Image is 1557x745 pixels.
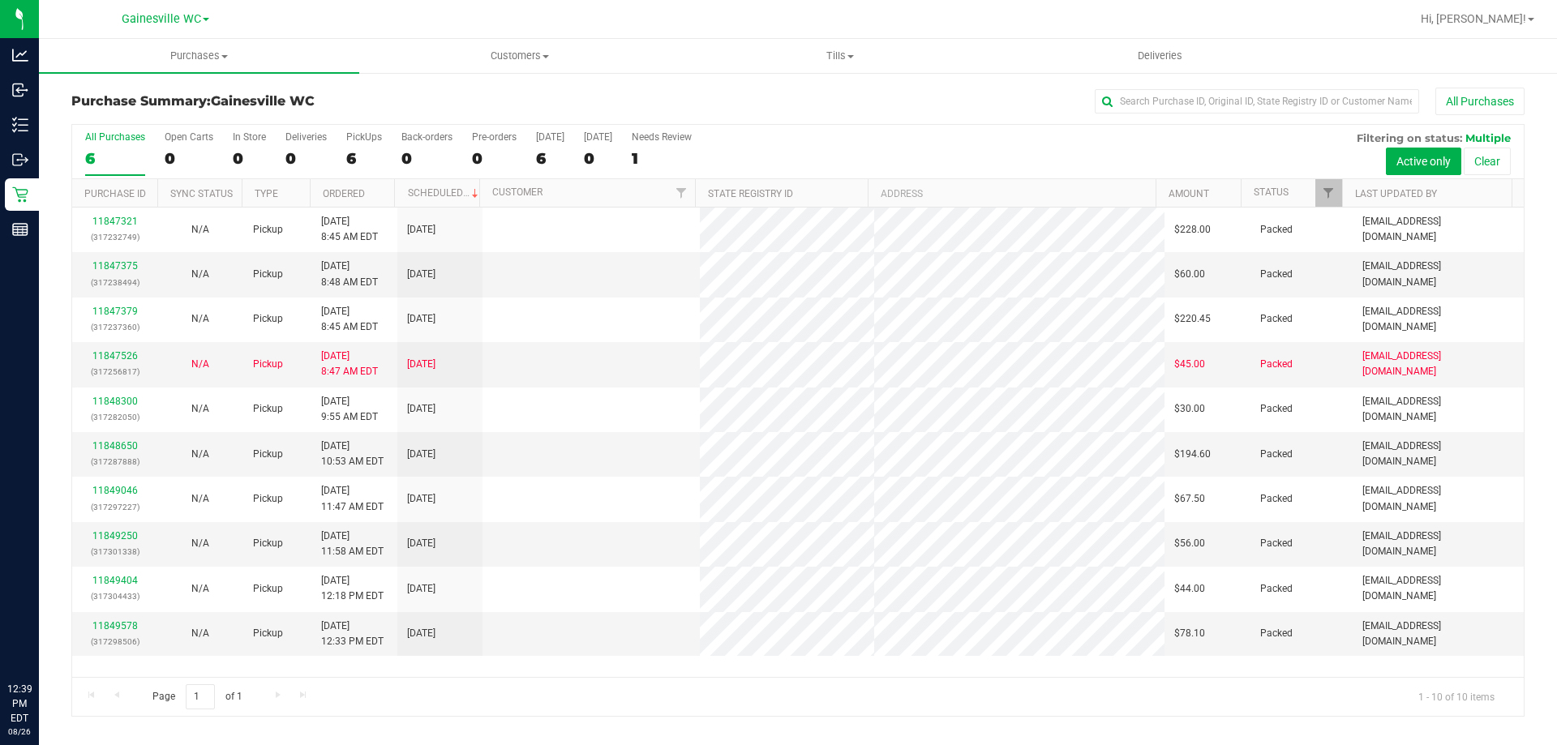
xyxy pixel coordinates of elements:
span: Pickup [253,491,283,507]
button: N/A [191,267,209,282]
span: Tills [680,49,999,63]
div: 0 [472,149,517,168]
span: Deliveries [1116,49,1204,63]
a: Tills [680,39,1000,73]
span: Packed [1260,357,1293,372]
input: Search Purchase ID, Original ID, State Registry ID or Customer Name... [1095,89,1419,113]
span: Not Applicable [191,358,209,370]
div: 0 [233,149,266,168]
button: N/A [191,357,209,372]
span: [DATE] 8:45 AM EDT [321,214,378,245]
a: Customers [359,39,680,73]
a: Customer [492,186,543,198]
span: Filtering on status: [1357,131,1462,144]
span: Not Applicable [191,537,209,549]
div: Needs Review [632,131,692,143]
span: [DATE] [407,401,435,417]
button: N/A [191,491,209,507]
div: [DATE] [536,131,564,143]
span: Purchases [39,49,359,63]
span: [DATE] 8:45 AM EDT [321,304,378,335]
p: (317287888) [82,454,148,469]
span: [EMAIL_ADDRESS][DOMAIN_NAME] [1362,439,1514,469]
div: 0 [401,149,453,168]
span: [DATE] [407,357,435,372]
inline-svg: Inbound [12,82,28,98]
p: 08/26 [7,726,32,738]
span: [DATE] 12:33 PM EDT [321,619,384,649]
span: Page of 1 [139,684,255,709]
span: [DATE] [407,311,435,327]
span: [EMAIL_ADDRESS][DOMAIN_NAME] [1362,619,1514,649]
span: Pickup [253,267,283,282]
span: $78.10 [1174,626,1205,641]
span: $56.00 [1174,536,1205,551]
inline-svg: Analytics [12,47,28,63]
span: Multiple [1465,131,1511,144]
div: 0 [285,149,327,168]
a: 11849578 [92,620,138,632]
span: [DATE] 8:48 AM EDT [321,259,378,289]
a: 11847379 [92,306,138,317]
span: Not Applicable [191,268,209,280]
button: Active only [1386,148,1461,175]
span: Not Applicable [191,448,209,460]
button: N/A [191,447,209,462]
a: Filter [1315,179,1342,207]
div: All Purchases [85,131,145,143]
span: Not Applicable [191,583,209,594]
button: All Purchases [1435,88,1525,115]
inline-svg: Inventory [12,117,28,133]
a: Status [1254,186,1289,198]
a: Deliveries [1000,39,1320,73]
span: Gainesville WC [211,93,315,109]
span: Hi, [PERSON_NAME]! [1421,12,1526,25]
iframe: Resource center [16,615,65,664]
div: Pre-orders [472,131,517,143]
span: [DATE] [407,491,435,507]
div: 0 [584,149,612,168]
span: [DATE] 11:58 AM EDT [321,529,384,559]
inline-svg: Retail [12,186,28,203]
a: 11847321 [92,216,138,227]
span: Not Applicable [191,627,209,639]
div: 1 [632,149,692,168]
div: In Store [233,131,266,143]
span: Pickup [253,401,283,417]
span: Pickup [253,536,283,551]
a: Purchases [39,39,359,73]
div: PickUps [346,131,382,143]
th: Address [868,179,1156,208]
a: 11847526 [92,350,138,362]
a: Ordered [323,188,365,199]
button: N/A [191,536,209,551]
span: $44.00 [1174,581,1205,597]
a: 11849250 [92,530,138,542]
span: Packed [1260,401,1293,417]
a: 11848300 [92,396,138,407]
span: Pickup [253,581,283,597]
span: $228.00 [1174,222,1211,238]
span: [EMAIL_ADDRESS][DOMAIN_NAME] [1362,394,1514,425]
span: Packed [1260,581,1293,597]
div: 6 [536,149,564,168]
a: 11847375 [92,260,138,272]
span: $60.00 [1174,267,1205,282]
span: [EMAIL_ADDRESS][DOMAIN_NAME] [1362,304,1514,335]
span: $67.50 [1174,491,1205,507]
span: $45.00 [1174,357,1205,372]
span: Packed [1260,222,1293,238]
span: [DATE] 10:53 AM EDT [321,439,384,469]
div: 0 [165,149,213,168]
a: State Registry ID [708,188,793,199]
inline-svg: Outbound [12,152,28,168]
a: Filter [668,179,695,207]
p: (317304433) [82,589,148,604]
button: N/A [191,581,209,597]
span: Pickup [253,222,283,238]
span: [DATE] 8:47 AM EDT [321,349,378,379]
p: (317301338) [82,544,148,559]
p: (317256817) [82,364,148,379]
a: 11848650 [92,440,138,452]
span: Pickup [253,311,283,327]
